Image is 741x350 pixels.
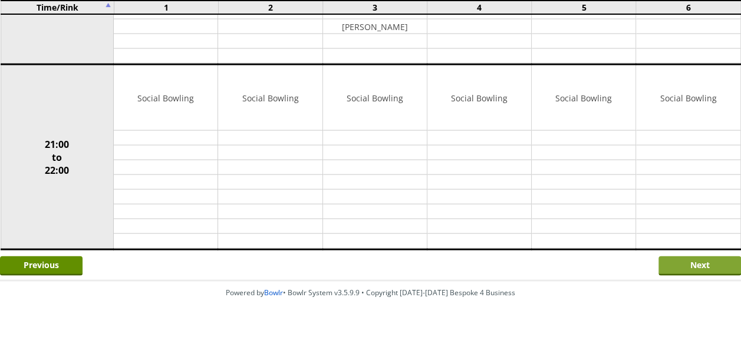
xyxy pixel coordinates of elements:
[532,65,635,131] td: Social Bowling
[636,1,740,14] td: 6
[658,256,741,276] input: Next
[264,288,283,298] a: Bowlr
[218,1,322,14] td: 2
[532,1,636,14] td: 5
[1,65,114,250] td: 21:00 to 22:00
[114,1,218,14] td: 1
[226,288,515,298] span: Powered by • Bowlr System v3.5.9.9 • Copyright [DATE]-[DATE] Bespoke 4 Business
[1,1,114,14] td: Time/Rink
[323,1,427,14] td: 3
[427,65,531,131] td: Social Bowling
[114,65,218,131] td: Social Bowling
[427,1,532,14] td: 4
[323,19,427,34] td: [PERSON_NAME]
[218,65,322,131] td: Social Bowling
[636,65,740,131] td: Social Bowling
[323,65,427,131] td: Social Bowling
